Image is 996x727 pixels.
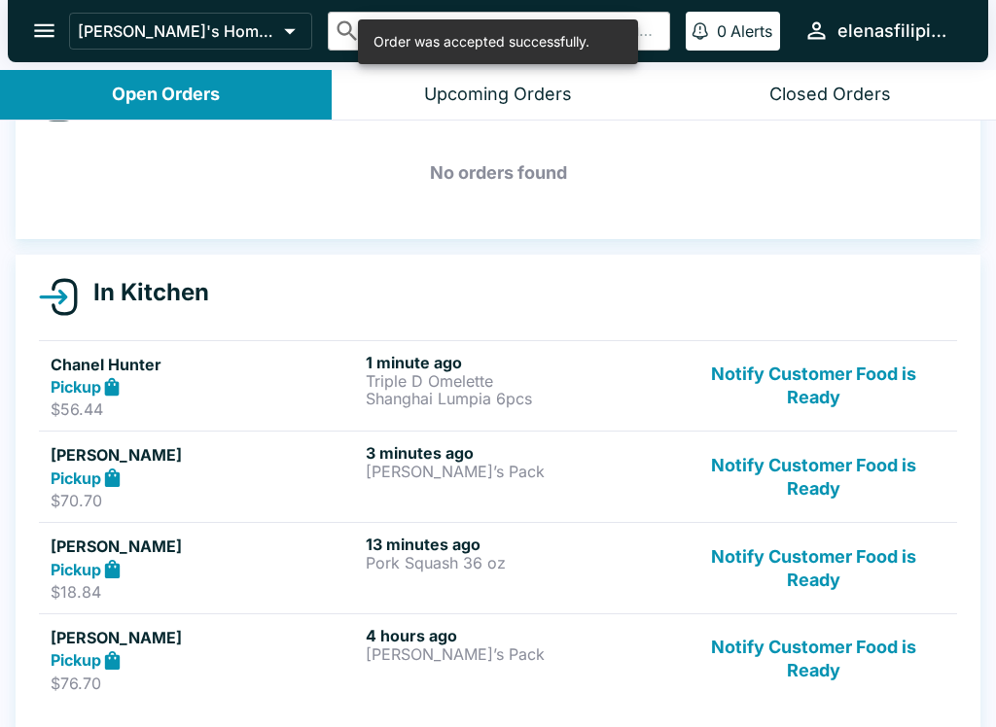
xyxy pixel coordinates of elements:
[51,582,358,602] p: $18.84
[366,554,673,571] p: Pork Squash 36 oz
[373,25,589,58] div: Order was accepted successfully.
[51,674,358,693] p: $76.70
[51,650,101,670] strong: Pickup
[682,626,945,693] button: Notify Customer Food is Ready
[51,353,358,376] h5: Chanel Hunter
[39,138,957,208] h5: No orders found
[51,535,358,558] h5: [PERSON_NAME]
[51,560,101,579] strong: Pickup
[19,6,69,55] button: open drawer
[796,10,965,52] button: elenasfilipinofoods
[51,468,101,488] strong: Pickup
[78,21,276,41] p: [PERSON_NAME]'s Home of the Finest Filipino Foods
[78,278,209,307] h4: In Kitchen
[682,353,945,420] button: Notify Customer Food is Ready
[112,84,220,106] div: Open Orders
[51,399,358,419] p: $56.44
[837,19,957,43] div: elenasfilipinofoods
[424,84,572,106] div: Upcoming Orders
[366,463,673,480] p: [PERSON_NAME]’s Pack
[39,431,957,522] a: [PERSON_NAME]Pickup$70.703 minutes ago[PERSON_NAME]’s PackNotify Customer Food is Ready
[366,535,673,554] h6: 13 minutes ago
[730,21,772,41] p: Alerts
[39,522,957,613] a: [PERSON_NAME]Pickup$18.8413 minutes agoPork Squash 36 ozNotify Customer Food is Ready
[69,13,312,50] button: [PERSON_NAME]'s Home of the Finest Filipino Foods
[51,626,358,649] h5: [PERSON_NAME]
[682,443,945,510] button: Notify Customer Food is Ready
[51,377,101,397] strong: Pickup
[366,443,673,463] h6: 3 minutes ago
[39,340,957,432] a: Chanel HunterPickup$56.441 minute agoTriple D OmeletteShanghai Lumpia 6pcsNotify Customer Food is...
[366,353,673,372] h6: 1 minute ago
[39,613,957,705] a: [PERSON_NAME]Pickup$76.704 hours ago[PERSON_NAME]’s PackNotify Customer Food is Ready
[366,390,673,407] p: Shanghai Lumpia 6pcs
[717,21,727,41] p: 0
[769,84,891,106] div: Closed Orders
[51,443,358,467] h5: [PERSON_NAME]
[682,535,945,602] button: Notify Customer Food is Ready
[51,491,358,510] p: $70.70
[366,645,673,663] p: [PERSON_NAME]’s Pack
[366,372,673,390] p: Triple D Omelette
[366,626,673,645] h6: 4 hours ago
